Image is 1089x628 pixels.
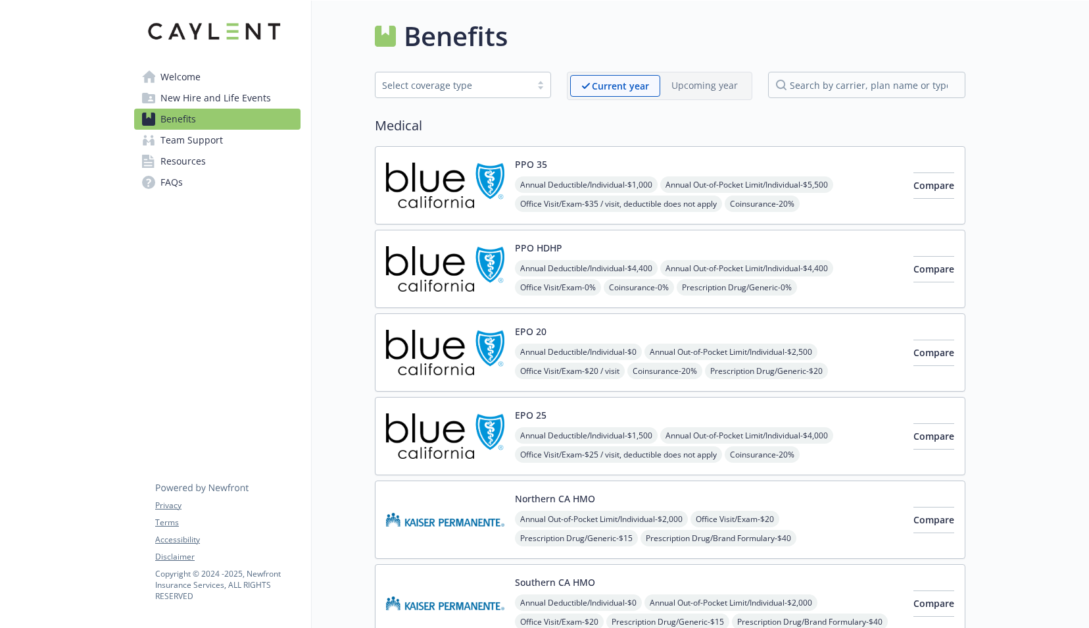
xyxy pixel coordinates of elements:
[386,241,504,297] img: Blue Shield of California carrier logo
[677,279,797,296] span: Prescription Drug/Generic - 0%
[134,109,301,130] a: Benefits
[515,446,722,463] span: Office Visit/Exam - $25 / visit, deductible does not apply
[725,446,800,463] span: Coinsurance - 20%
[671,78,738,92] p: Upcoming year
[382,78,524,92] div: Select coverage type
[768,72,965,98] input: search by carrier, plan name or type
[155,534,300,546] a: Accessibility
[913,340,954,366] button: Compare
[515,594,642,611] span: Annual Deductible/Individual - $0
[644,594,817,611] span: Annual Out-of-Pocket Limit/Individual - $2,000
[913,513,954,526] span: Compare
[160,66,201,88] span: Welcome
[134,88,301,109] a: New Hire and Life Events
[160,88,271,109] span: New Hire and Life Events
[515,530,638,546] span: Prescription Drug/Generic - $15
[515,279,601,296] span: Office Visit/Exam - 0%
[134,66,301,88] a: Welcome
[913,507,954,533] button: Compare
[515,408,546,422] button: EPO 25
[155,568,300,602] p: Copyright © 2024 - 2025 , Newfront Insurance Services, ALL RIGHTS RESERVED
[160,172,183,193] span: FAQs
[725,196,800,212] span: Coinsurance - 20%
[660,260,833,276] span: Annual Out-of-Pocket Limit/Individual - $4,400
[913,263,954,275] span: Compare
[134,130,301,151] a: Team Support
[375,116,965,136] h2: Medical
[641,530,796,546] span: Prescription Drug/Brand Formulary - $40
[155,551,300,563] a: Disclaimer
[913,590,954,617] button: Compare
[515,427,658,444] span: Annual Deductible/Individual - $1,500
[604,279,674,296] span: Coinsurance - 0%
[515,363,625,379] span: Office Visit/Exam - $20 / visit
[913,179,954,192] span: Compare
[160,151,206,172] span: Resources
[660,427,833,444] span: Annual Out-of-Pocket Limit/Individual - $4,000
[515,492,595,506] button: Northern CA HMO
[913,597,954,610] span: Compare
[705,363,828,379] span: Prescription Drug/Generic - $20
[155,500,300,511] a: Privacy
[660,75,749,97] span: Upcoming year
[913,172,954,199] button: Compare
[160,109,196,130] span: Benefits
[155,517,300,529] a: Terms
[386,492,504,548] img: Kaiser Permanente Insurance Company carrier logo
[404,16,508,56] h1: Benefits
[592,79,649,93] p: Current year
[913,423,954,450] button: Compare
[627,363,702,379] span: Coinsurance - 20%
[660,176,833,193] span: Annual Out-of-Pocket Limit/Individual - $5,500
[515,241,562,255] button: PPO HDHP
[160,130,223,151] span: Team Support
[386,157,504,213] img: Blue Shield of California carrier logo
[515,344,642,360] span: Annual Deductible/Individual - $0
[690,511,779,527] span: Office Visit/Exam - $20
[515,176,658,193] span: Annual Deductible/Individual - $1,000
[134,151,301,172] a: Resources
[515,575,595,589] button: Southern CA HMO
[386,325,504,380] img: Blue Shield of California carrier logo
[515,511,688,527] span: Annual Out-of-Pocket Limit/Individual - $2,000
[386,408,504,464] img: Blue Shield of California carrier logo
[515,196,722,212] span: Office Visit/Exam - $35 / visit, deductible does not apply
[913,256,954,282] button: Compare
[515,260,658,276] span: Annual Deductible/Individual - $4,400
[644,344,817,360] span: Annual Out-of-Pocket Limit/Individual - $2,500
[913,430,954,442] span: Compare
[515,157,547,171] button: PPO 35
[134,172,301,193] a: FAQs
[913,346,954,359] span: Compare
[515,325,546,338] button: EPO 20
